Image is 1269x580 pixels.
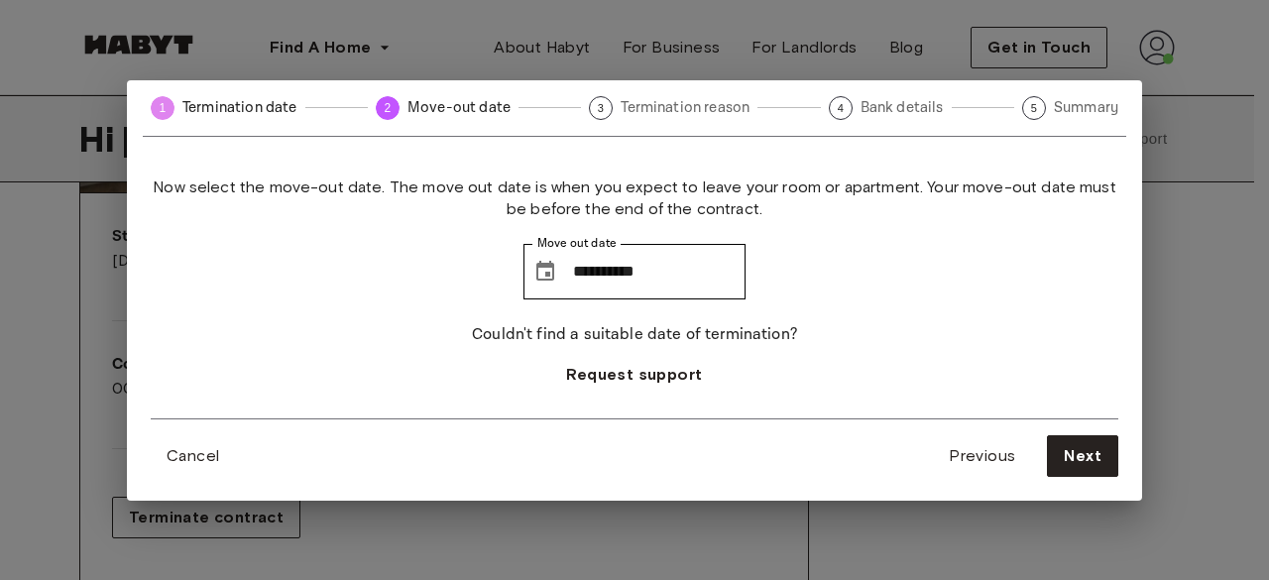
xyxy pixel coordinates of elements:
button: Cancel [151,436,235,476]
span: Termination reason [621,97,750,118]
button: Next [1047,435,1118,477]
label: Move out date [537,235,617,252]
text: 1 [160,101,167,115]
p: Couldn't find a suitable date of termination? [472,323,797,347]
span: Cancel [167,444,219,468]
span: Move-out date [407,97,511,118]
span: Previous [949,444,1015,468]
button: Choose date, selected date is Oct 14, 2025 [525,252,565,291]
span: Bank details [861,97,944,118]
text: 3 [598,102,604,114]
text: 4 [837,102,843,114]
span: Now select the move-out date. The move out date is when you expect to leave your room or apartmen... [151,176,1118,220]
span: Termination date [182,97,297,118]
button: Previous [933,435,1031,477]
span: Summary [1054,97,1118,118]
text: 2 [385,101,392,115]
span: Next [1064,444,1101,468]
text: 5 [1031,102,1037,114]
